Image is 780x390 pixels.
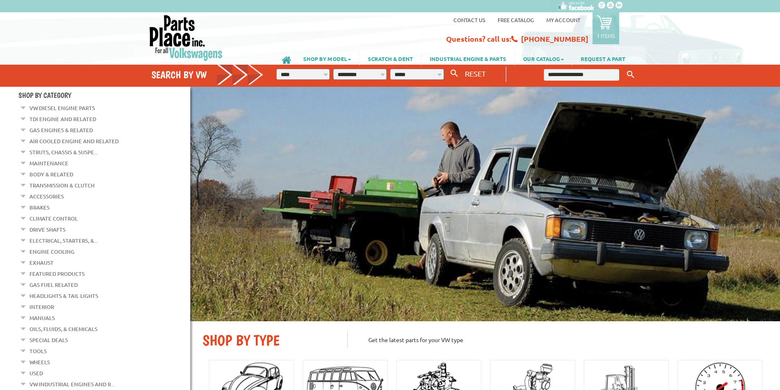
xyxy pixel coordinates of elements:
a: Air Cooled Engine and Related [29,136,119,147]
a: SHOP BY MODEL [295,52,359,65]
a: Body & Related [29,169,73,180]
p: 1 items [597,32,615,39]
a: Brakes [29,202,50,213]
a: TDI Engine and Related [29,114,96,124]
a: Exhaust [29,257,54,268]
p: Get the latest parts for your VW type [347,331,768,348]
img: First slide [900x500] [190,87,780,321]
a: Special Deals [29,335,68,345]
img: Parts Place Inc! [149,14,223,61]
a: 1 items [593,12,619,44]
button: Keyword Search [624,68,637,81]
a: Gas Engines & Related [29,125,93,135]
a: Wheels [29,357,50,367]
a: Tools [29,346,47,356]
a: VW Diesel Engine Parts [29,103,95,113]
h4: Shop By Category [18,91,190,99]
a: Featured Products [29,268,85,279]
a: Gas Fuel Related [29,280,78,290]
a: Maintenance [29,158,68,169]
a: VW Industrial Engines and R... [29,379,115,390]
a: Oils, Fluids, & Chemicals [29,324,97,334]
a: OUR CATALOG [515,52,572,65]
a: REQUEST A PART [573,52,633,65]
a: INDUSTRIAL ENGINE & PARTS [422,52,514,65]
a: Manuals [29,313,55,323]
a: SCRATCH & DENT [360,52,421,65]
a: Climate Control [29,213,78,224]
a: Interior [29,302,54,312]
a: My Account [546,16,580,23]
button: Search By VW... [447,68,461,79]
a: Engine Cooling [29,246,74,257]
a: Headlights & Tail Lights [29,291,98,301]
a: Electrical, Starters, &... [29,235,98,246]
a: Transmission & Clutch [29,180,95,191]
a: Struts, Chassis & Suspe... [29,147,98,158]
a: Free Catalog [498,16,534,23]
a: Accessories [29,191,64,202]
span: RESET [465,69,486,78]
a: Used [29,368,43,379]
h4: Search by VW [151,69,264,81]
a: Drive Shafts [29,224,65,235]
a: Contact us [453,16,485,23]
h2: SHOP BY TYPE [203,331,335,349]
button: RESET [462,68,489,79]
